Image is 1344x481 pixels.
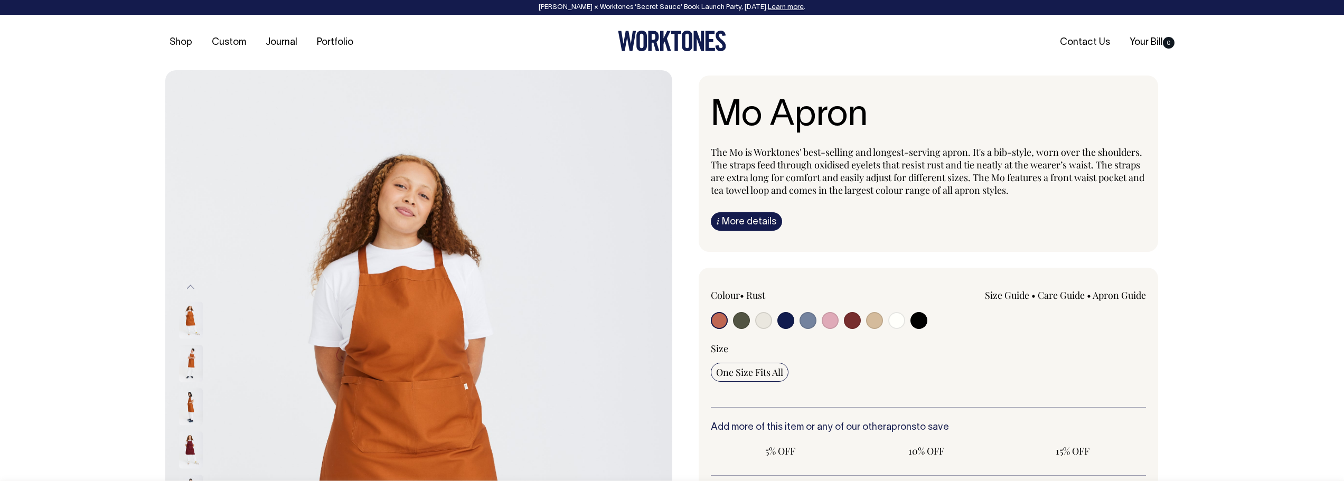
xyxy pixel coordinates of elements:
[711,441,851,460] input: 5% OFF
[711,363,788,382] input: One Size Fits All
[165,34,196,51] a: Shop
[1093,289,1146,301] a: Apron Guide
[886,423,916,432] a: aprons
[179,302,203,339] img: rust
[1125,34,1179,51] a: Your Bill0
[717,215,719,227] span: i
[1056,34,1114,51] a: Contact Us
[1031,289,1036,301] span: •
[857,441,997,460] input: 10% OFF
[1038,289,1085,301] a: Care Guide
[740,289,744,301] span: •
[313,34,358,51] a: Portfolio
[985,289,1029,301] a: Size Guide
[208,34,250,51] a: Custom
[711,422,1146,433] h6: Add more of this item or any of our other to save
[1087,289,1091,301] span: •
[716,445,845,457] span: 5% OFF
[1003,441,1143,460] input: 15% OFF
[711,212,782,231] a: iMore details
[183,275,199,299] button: Previous
[179,432,203,469] img: burgundy
[179,345,203,382] img: rust
[11,4,1333,11] div: [PERSON_NAME] × Worktones ‘Secret Sauce’ Book Launch Party, [DATE]. .
[261,34,302,51] a: Journal
[711,146,1144,196] span: The Mo is Worktones' best-selling and longest-serving apron. It's a bib-style, worn over the shou...
[768,4,804,11] a: Learn more
[746,289,765,301] label: Rust
[711,289,885,301] div: Colour
[1008,445,1138,457] span: 15% OFF
[862,445,991,457] span: 10% OFF
[711,342,1146,355] div: Size
[711,97,1146,136] h1: Mo Apron
[1163,37,1174,49] span: 0
[716,366,783,379] span: One Size Fits All
[179,389,203,426] img: rust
